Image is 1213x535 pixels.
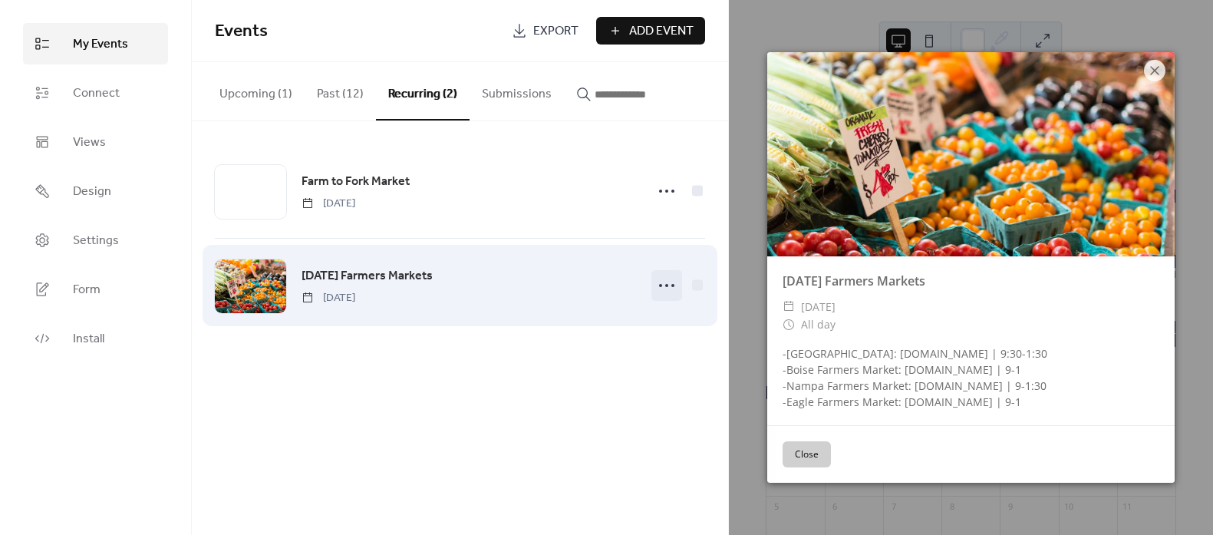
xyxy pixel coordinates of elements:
button: Past (12) [305,62,376,119]
button: Submissions [470,62,564,119]
a: Install [23,318,168,359]
span: Export [533,22,578,41]
span: Add Event [629,22,694,41]
a: Form [23,269,168,310]
a: My Events [23,23,168,64]
span: My Events [73,35,128,54]
span: Form [73,281,101,299]
button: Close [783,441,831,467]
button: Recurring (2) [376,62,470,121]
button: Upcoming (1) [207,62,305,119]
span: Design [73,183,111,201]
a: Views [23,121,168,163]
div: -[GEOGRAPHIC_DATA]: [DOMAIN_NAME] | 9:30-1:30 -Boise Farmers Market: [DOMAIN_NAME] | 9-1 -Nampa F... [767,345,1175,410]
span: Views [73,134,106,152]
span: [DATE] [302,290,355,306]
span: Farm to Fork Market [302,173,410,191]
a: Export [500,17,590,45]
div: ​ [783,315,795,334]
span: Install [73,330,104,348]
span: [DATE] Farmers Markets [302,267,433,286]
span: Events [215,15,268,48]
span: Settings [73,232,119,250]
span: All day [801,315,836,334]
span: [DATE] [801,298,836,316]
a: [DATE] Farmers Markets [302,266,433,286]
span: Connect [73,84,120,103]
button: Add Event [596,17,705,45]
div: [DATE] Farmers Markets [767,272,1175,290]
a: Design [23,170,168,212]
span: [DATE] [302,196,355,212]
a: Settings [23,220,168,261]
a: Connect [23,72,168,114]
div: ​ [783,298,795,316]
a: Farm to Fork Market [302,172,410,192]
